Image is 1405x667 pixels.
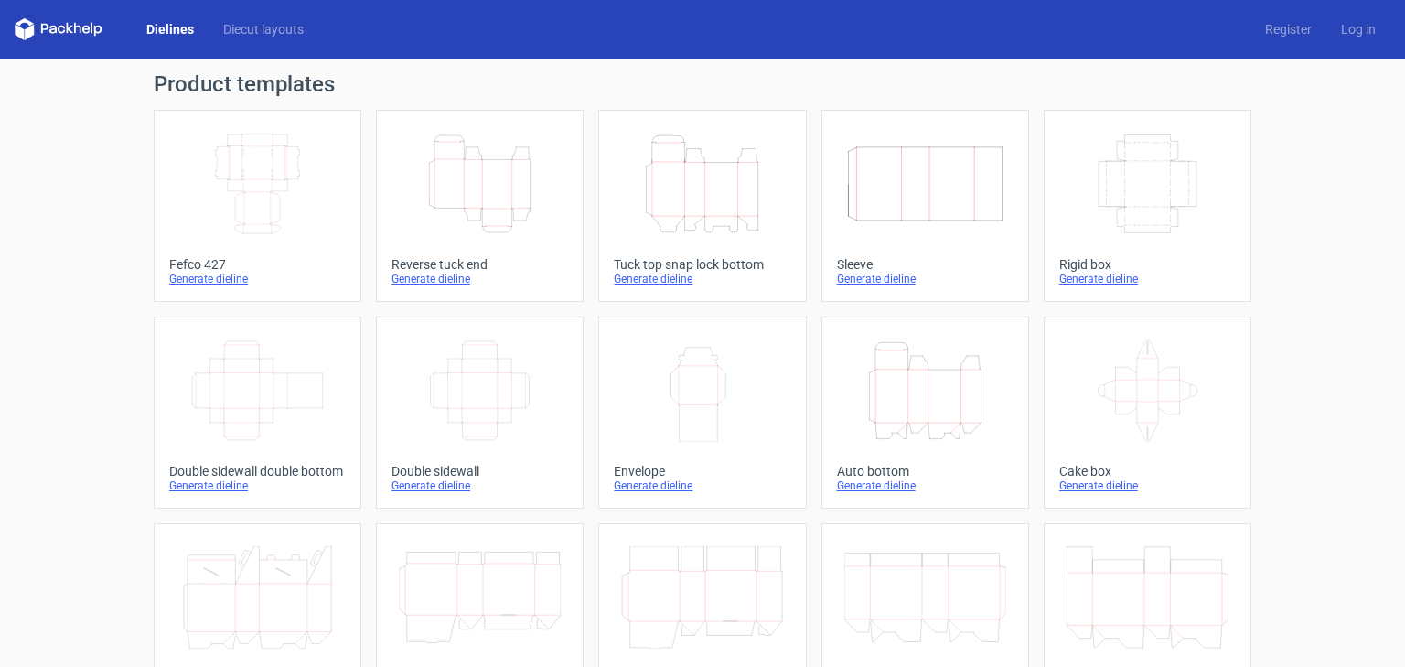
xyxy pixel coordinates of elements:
div: Generate dieline [1059,272,1236,286]
div: Auto bottom [837,464,1014,479]
a: SleeveGenerate dieline [821,110,1029,302]
a: Tuck top snap lock bottomGenerate dieline [598,110,806,302]
a: EnvelopeGenerate dieline [598,317,806,509]
a: Cake boxGenerate dieline [1044,317,1251,509]
h1: Product templates [154,73,1251,95]
a: Double sidewall double bottomGenerate dieline [154,317,361,509]
div: Tuck top snap lock bottom [614,257,790,272]
div: Fefco 427 [169,257,346,272]
div: Double sidewall [391,464,568,479]
a: Double sidewallGenerate dieline [376,317,584,509]
a: Fefco 427Generate dieline [154,110,361,302]
a: Dielines [132,20,209,38]
a: Reverse tuck endGenerate dieline [376,110,584,302]
a: Diecut layouts [209,20,318,38]
a: Log in [1326,20,1390,38]
div: Generate dieline [1059,479,1236,493]
div: Reverse tuck end [391,257,568,272]
div: Generate dieline [169,479,346,493]
div: Cake box [1059,464,1236,479]
div: Generate dieline [391,272,568,286]
a: Rigid boxGenerate dieline [1044,110,1251,302]
div: Generate dieline [169,272,346,286]
a: Auto bottomGenerate dieline [821,317,1029,509]
div: Generate dieline [391,479,568,493]
div: Generate dieline [614,272,790,286]
div: Double sidewall double bottom [169,464,346,479]
div: Sleeve [837,257,1014,272]
div: Generate dieline [614,479,790,493]
a: Register [1250,20,1326,38]
div: Generate dieline [837,272,1014,286]
div: Generate dieline [837,479,1014,493]
div: Rigid box [1059,257,1236,272]
div: Envelope [614,464,790,479]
